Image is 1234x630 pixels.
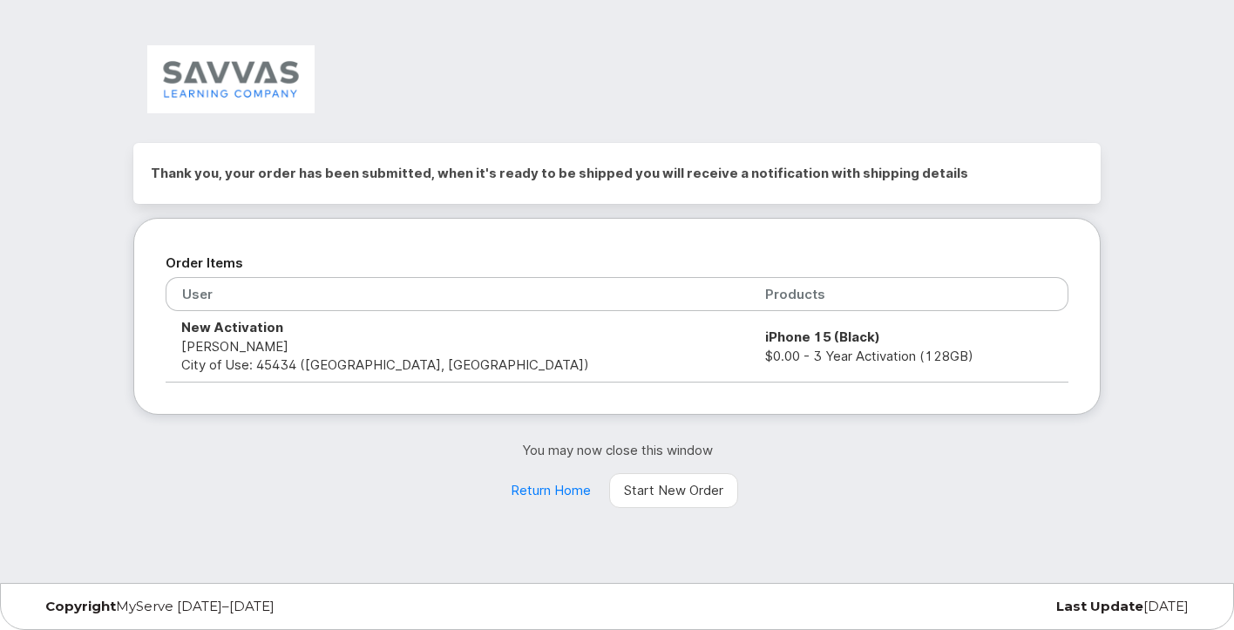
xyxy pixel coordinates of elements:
[181,319,283,335] strong: New Activation
[133,441,1101,459] p: You may now close this window
[749,311,1068,382] td: $0.00 - 3 Year Activation (128GB)
[609,473,738,508] a: Start New Order
[147,45,315,113] img: Savvas Learning Company LLC
[166,277,749,311] th: User
[45,598,116,614] strong: Copyright
[812,600,1202,613] div: [DATE]
[166,250,1068,276] h2: Order Items
[151,160,1083,186] h2: Thank you, your order has been submitted, when it's ready to be shipped you will receive a notifi...
[765,329,880,345] strong: iPhone 15 (Black)
[496,473,606,508] a: Return Home
[749,277,1068,311] th: Products
[32,600,422,613] div: MyServe [DATE]–[DATE]
[166,311,749,382] td: [PERSON_NAME] City of Use: 45434 ([GEOGRAPHIC_DATA], [GEOGRAPHIC_DATA])
[1056,598,1143,614] strong: Last Update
